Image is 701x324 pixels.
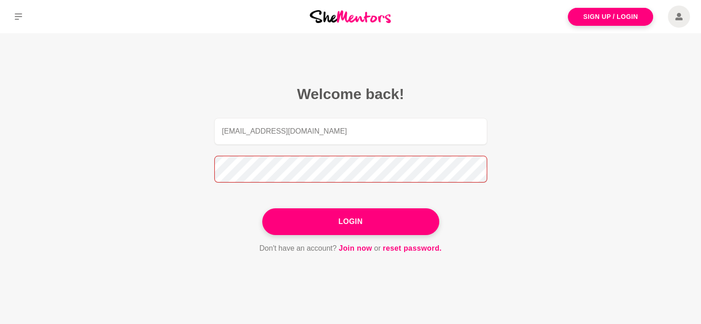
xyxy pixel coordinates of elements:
button: Login [262,208,439,235]
input: Email address [214,118,487,145]
img: She Mentors Logo [310,10,391,23]
a: Sign Up / Login [568,8,653,26]
a: Join now [339,242,372,254]
a: reset password. [383,242,442,254]
h2: Welcome back! [214,85,487,103]
p: Don't have an account? or [214,242,487,254]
